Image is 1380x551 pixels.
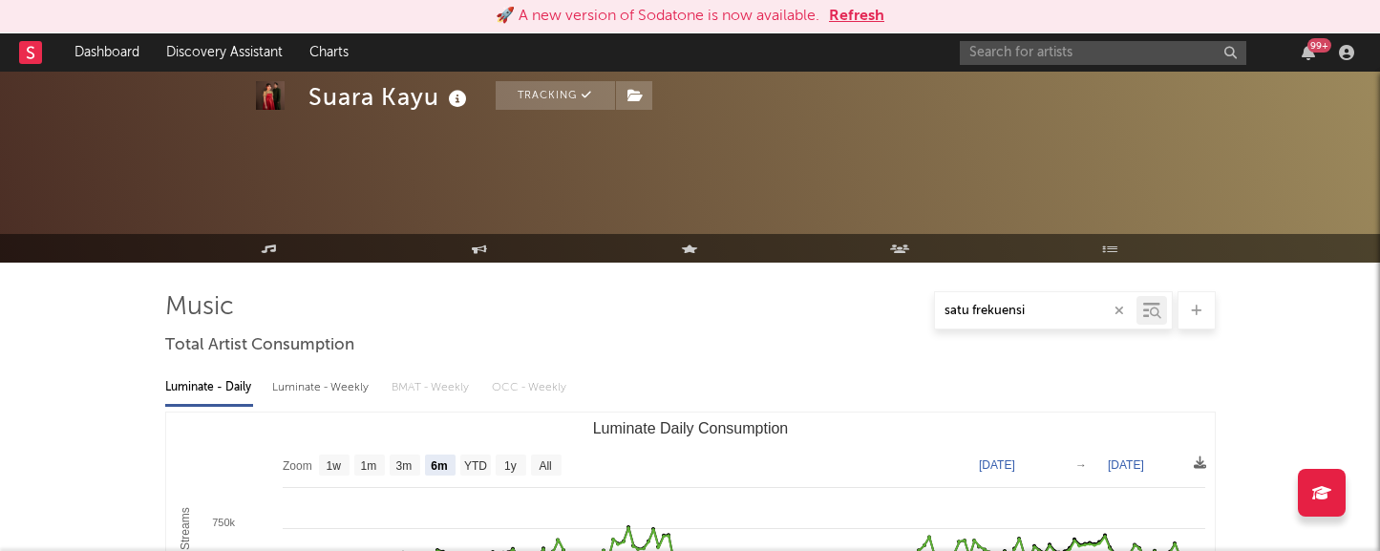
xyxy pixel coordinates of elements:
text: All [539,459,551,473]
button: 99+ [1302,45,1315,60]
text: 1w [326,459,341,473]
text: 1m [360,459,376,473]
a: Dashboard [61,33,153,72]
text: → [1075,458,1087,472]
text: [DATE] [1108,458,1144,472]
text: 6m [431,459,447,473]
a: Discovery Assistant [153,33,296,72]
a: Charts [296,33,362,72]
div: Luminate - Weekly [272,371,372,404]
text: 1y [504,459,517,473]
div: Luminate - Daily [165,371,253,404]
div: Suara Kayu [308,81,472,113]
text: Zoom [283,459,312,473]
div: 🚀 A new version of Sodatone is now available. [496,5,819,28]
text: 750k [212,517,235,528]
span: Total Artist Consumption [165,334,354,357]
text: 3m [395,459,412,473]
text: [DATE] [979,458,1015,472]
text: YTD [463,459,486,473]
button: Refresh [829,5,884,28]
text: Luminate Daily Consumption [592,420,788,436]
input: Search for artists [960,41,1246,65]
input: Search by song name or URL [935,304,1136,319]
div: 99 + [1307,38,1331,53]
button: Tracking [496,81,615,110]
